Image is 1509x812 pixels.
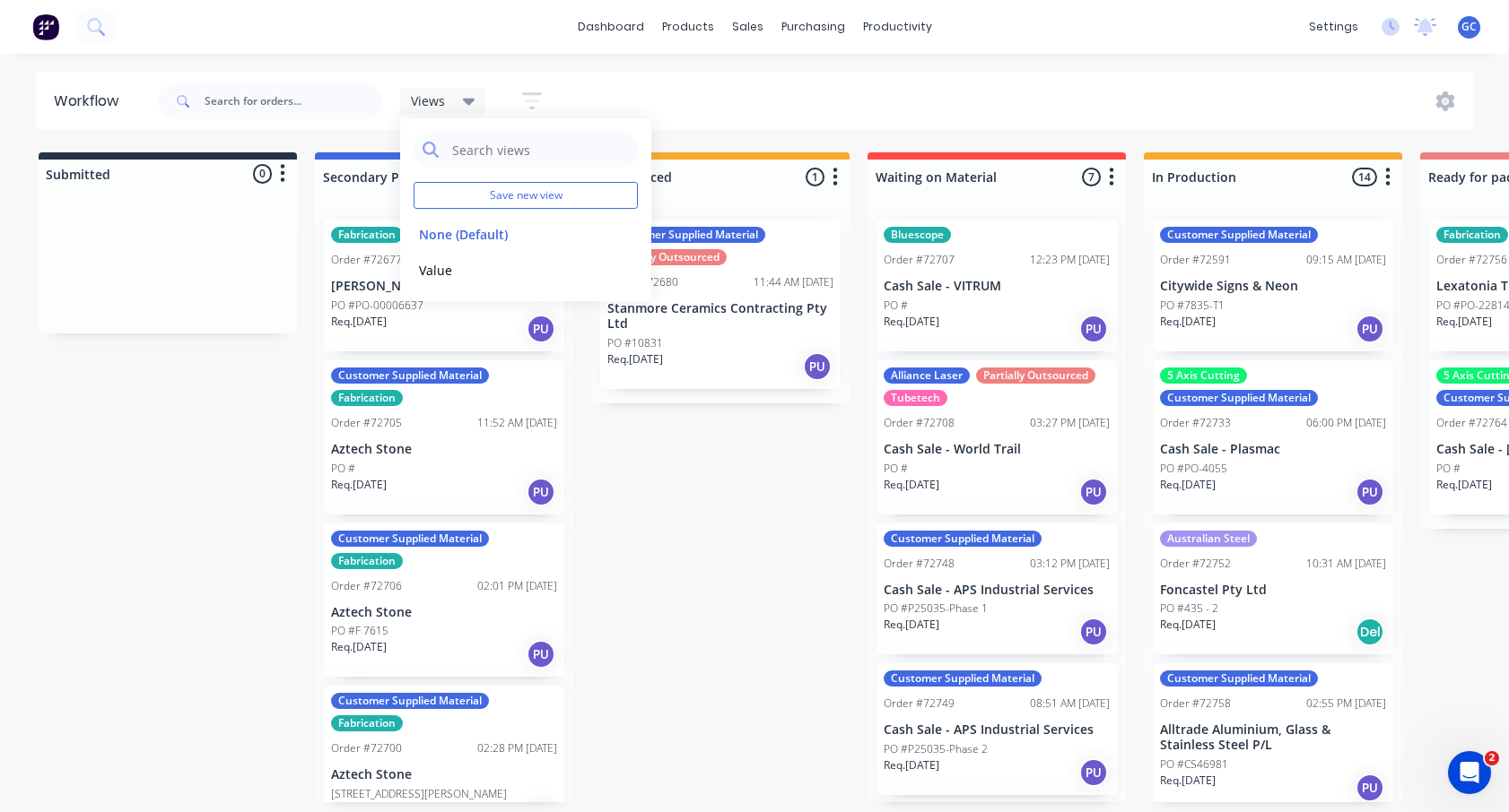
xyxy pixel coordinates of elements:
[1160,583,1386,598] p: Foncastel Pty Ltd
[1436,477,1492,493] p: Req. [DATE]
[18,78,341,180] div: New featureImprovementFactory Weekly Updates - [DATE]Hey, Factory pro there👋
[477,578,557,594] div: 02:01 PM [DATE]
[1160,617,1216,633] p: Req. [DATE]
[116,256,322,313] div: Managing orders using Collaborate, Checklists and more
[331,298,423,314] p: PO #PO-00006637
[331,477,387,493] p: Req. [DATE]
[754,274,833,290] div: 11:44 AM [DATE]
[1436,227,1508,243] div: Fabrication
[1030,252,1110,268] div: 12:23 PM [DATE]
[1356,773,1384,802] div: PU
[600,220,841,389] div: Customer Supplied MaterialPartially OutsourcedOrder #7268011:44 AM [DATE]Stanmore Ceramics Contra...
[653,13,723,40] div: products
[1306,252,1386,268] div: 09:15 AM [DATE]
[884,442,1110,457] p: Cash Sale - World Trail
[331,252,402,268] div: Order #72677
[607,249,727,265] div: Partially Outsourced
[1160,556,1231,572] div: Order #72752
[1356,315,1384,343] div: PU
[884,556,955,572] div: Order #72748
[414,182,638,209] button: Save new view
[331,767,557,782] p: Aztech Stone
[37,20,322,56] button: Share it with us
[723,13,772,40] div: sales
[324,523,564,678] div: Customer Supplied MaterialFabricationOrder #7270602:01 PM [DATE]Aztech StonePO #F 7615Req.[DATE]PU
[414,224,605,245] button: None (Default)
[884,461,908,477] p: PO #
[1160,670,1318,687] div: Customer Supplied Material
[772,13,854,40] div: purchasing
[37,146,290,165] div: Hey, Factory pro there👋
[1079,478,1108,506] div: PU
[1030,415,1110,431] div: 03:27 PM [DATE]
[527,640,555,669] div: PU
[803,352,832,381] div: PU
[116,438,320,509] span: How to use Workflow to create custom statuses, track your jobs and automatically keep customers u...
[309,29,341,61] div: Close
[1079,315,1108,343] div: PU
[1079,618,1108,646] div: PU
[884,695,955,712] div: Order #72749
[1153,663,1393,810] div: Customer Supplied MaterialOrder #7275802:55 PM [DATE]Alltrade Aluminium, Glass & Stainless Steel ...
[414,260,605,281] button: Value
[1436,252,1507,268] div: Order #72756
[1436,415,1507,431] div: Order #72764
[884,279,1110,294] p: Cash Sale - VITRUM
[207,604,241,617] span: News
[269,559,359,631] button: Help
[331,553,403,569] div: Fabrication
[19,384,340,527] div: Using Workflow to track your jobsHow to use Workflow to create custom statuses, track your jobs a...
[1153,360,1393,514] div: 5 Axis CuttingCustomer Supplied MaterialOrder #7273306:00 PM [DATE]Cash Sale - PlasmacPO #PO-4055...
[1461,19,1477,35] span: GC
[37,204,322,223] h2: Factory Feature Walkthroughs
[877,360,1117,514] div: Alliance LaserPartially OutsourcedTubetechOrder #7270803:27 PM [DATE]Cash Sale - World TrailPO #R...
[877,663,1117,795] div: Customer Supplied MaterialOrder #7274908:51 AM [DATE]Cash Sale - APS Industrial ServicesPO #P2503...
[884,252,955,268] div: Order #72707
[1160,390,1318,406] div: Customer Supplied Material
[37,93,125,113] div: New feature
[331,531,489,547] div: Customer Supplied Material
[324,360,564,514] div: Customer Supplied MaterialFabricationOrder #7270511:52 AM [DATE]Aztech StonePO #Req.[DATE]PU
[331,740,402,756] div: Order #72700
[884,600,988,617] p: PO #P25035-Phase 1
[527,478,555,506] div: PU
[1079,758,1108,787] div: PU
[884,314,939,330] p: Req. [DATE]
[1160,314,1216,330] p: Req. [DATE]
[884,741,988,757] p: PO #P25035-Phase 2
[884,390,947,406] div: Tubetech
[1160,298,1225,314] p: PO #7835-T1
[331,623,388,639] p: PO #F 7615
[331,314,387,330] p: Req. [DATE]
[1160,477,1216,493] p: Req. [DATE]
[1160,442,1386,457] p: Cash Sale - Plasmac
[331,227,403,243] div: Fabrication
[19,527,340,669] div: Using Planner to schedule your work
[1448,751,1491,794] iframe: Intercom live chat
[1153,523,1393,655] div: Australian SteelOrder #7275210:31 AM [DATE]Foncastel Pty LtdPO #435 - 2Req.[DATE]Del
[884,415,955,431] div: Order #72708
[884,477,939,493] p: Req. [DATE]
[37,124,290,143] div: Factory Weekly Updates - [DATE]
[1306,556,1386,572] div: 10:31 AM [DATE]
[54,91,127,112] div: Workflow
[331,786,507,802] p: [STREET_ADDRESS][PERSON_NAME]
[331,367,489,384] div: Customer Supplied Material
[331,461,355,477] p: PO #
[884,617,939,633] p: Req. [DATE]
[331,605,557,620] p: Aztech Stone
[884,757,939,773] p: Req. [DATE]
[116,315,310,367] span: Capture important notes, attachments and more against your jobs
[331,578,402,594] div: Order #72706
[116,541,322,579] div: Using Planner to schedule your work
[877,523,1117,655] div: Customer Supplied MaterialOrder #7274803:12 PM [DATE]Cash Sale - APS Industrial ServicesPO #P2503...
[1160,227,1318,243] div: Customer Supplied Material
[324,220,564,351] div: FabricationOrder #7267709:30 AM [DATE][PERSON_NAME]PO #PO-00006637Req.[DATE]PU
[607,227,765,243] div: Customer Supplied Material
[607,335,663,351] p: PO #10831
[331,715,403,731] div: Fabrication
[331,442,557,457] p: Aztech Stone
[1160,279,1386,294] p: Citywide Signs & Neon
[1356,618,1384,646] div: Del
[116,399,322,436] div: Using Workflow to track your jobs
